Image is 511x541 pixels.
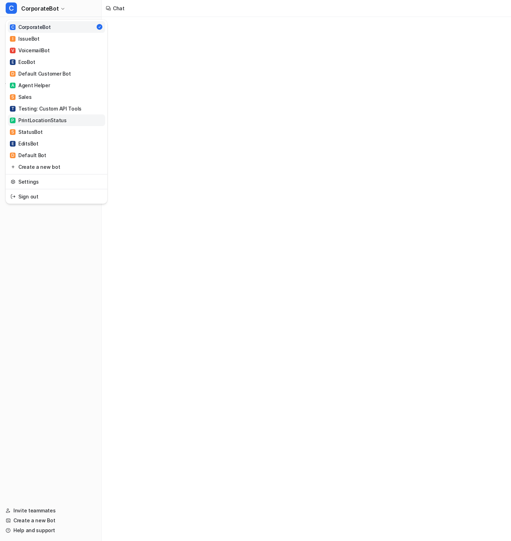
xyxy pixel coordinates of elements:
[6,2,17,14] span: C
[10,94,16,100] span: S
[10,47,50,54] div: VoicemailBot
[6,20,107,204] div: CCorporateBot
[10,59,16,65] span: E
[10,82,50,89] div: Agent Helper
[10,93,32,101] div: Sales
[10,141,16,147] span: E
[8,191,105,202] a: Sign out
[8,176,105,188] a: Settings
[21,4,59,13] span: CorporateBot
[10,105,82,112] div: Testing: Custom API Tools
[10,35,40,42] div: IssueBot
[10,117,67,124] div: PrintLocationStatus
[10,106,16,112] span: T
[10,128,42,136] div: StatusBot
[10,129,16,135] span: S
[10,71,16,77] span: D
[10,151,46,159] div: Default Bot
[11,178,16,185] img: reset
[10,24,16,30] span: C
[10,83,16,88] span: A
[10,48,16,53] span: V
[8,161,105,173] a: Create a new bot
[10,118,16,123] span: P
[10,23,51,31] div: CorporateBot
[10,140,38,147] div: EditsBot
[10,58,35,66] div: EcoBot
[10,153,16,158] span: D
[11,163,16,171] img: reset
[11,193,16,200] img: reset
[10,36,16,42] span: I
[10,70,71,77] div: Default Customer Bot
